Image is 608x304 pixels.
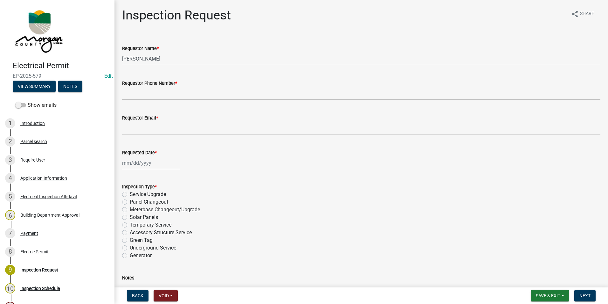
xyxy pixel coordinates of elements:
[154,290,178,301] button: Void
[20,158,45,162] div: Require User
[13,81,56,92] button: View Summary
[20,176,67,180] div: Application Information
[536,293,560,298] span: Save & Exit
[571,10,579,18] i: share
[58,84,82,89] wm-modal-confirm: Notes
[5,118,15,128] div: 1
[122,116,158,120] label: Requestor Email
[566,8,599,20] button: shareShare
[20,213,79,217] div: Building Department Approval
[5,210,15,220] div: 6
[122,81,177,86] label: Requestor Phone Number
[130,252,152,259] label: Generator
[127,290,149,301] button: Back
[122,47,159,51] label: Requestor Name
[104,73,113,79] wm-modal-confirm: Edit Application Number
[15,101,57,109] label: Show emails
[580,10,594,18] span: Share
[5,173,15,183] div: 4
[130,244,176,252] label: Underground Service
[122,276,134,280] label: Notes
[159,293,169,298] span: Void
[20,194,77,199] div: Electrical Inspection Affidavit
[20,139,47,144] div: Parcel search
[132,293,143,298] span: Back
[13,73,102,79] span: EP-2025-579
[20,121,45,126] div: Introduction
[20,250,49,254] div: Electric Permit
[130,214,158,221] label: Solar Panels
[579,293,591,298] span: Next
[5,247,15,257] div: 8
[13,84,56,89] wm-modal-confirm: Summary
[5,265,15,275] div: 9
[5,155,15,165] div: 3
[574,290,596,301] button: Next
[122,156,180,170] input: mm/dd/yyyy
[20,286,60,291] div: Inspection Schedule
[130,229,192,236] label: Accessory Structure Service
[130,198,168,206] label: Panel Changeout
[122,185,157,189] label: Inspection Type
[130,236,153,244] label: Green Tag
[5,192,15,202] div: 5
[13,61,109,70] h4: Electrical Permit
[20,231,38,235] div: Payment
[531,290,569,301] button: Save & Exit
[20,268,58,272] div: Inspection Request
[130,206,200,214] label: Meterbase Changeout/Upgrade
[130,221,171,229] label: Temporary Service
[104,73,113,79] a: Edit
[5,228,15,238] div: 7
[13,7,64,54] img: Morgan County, Indiana
[5,136,15,147] div: 2
[130,191,166,198] label: Service Upgrade
[5,283,15,293] div: 10
[122,8,231,23] h1: Inspection Request
[122,151,157,155] label: Requested Date
[58,81,82,92] button: Notes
